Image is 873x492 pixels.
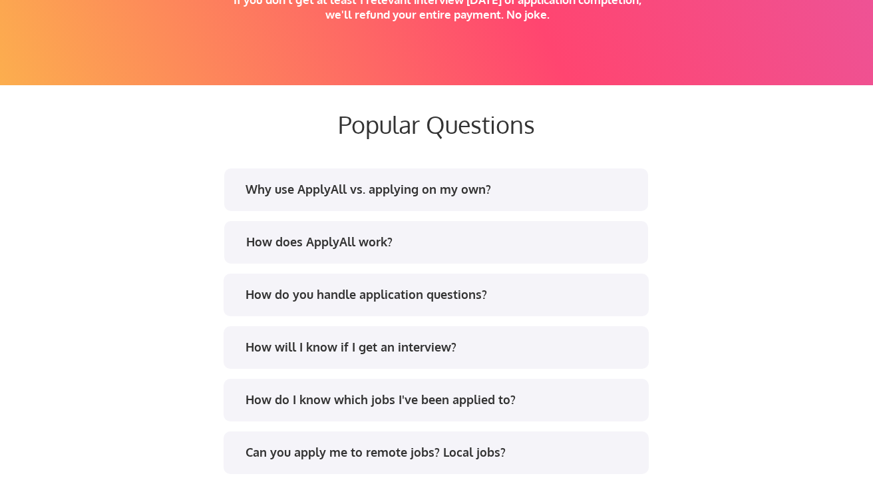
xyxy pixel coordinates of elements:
[246,234,637,250] div: How does ApplyAll work?
[246,286,636,303] div: How do you handle application questions?
[246,391,636,408] div: How do I know which jobs I've been applied to?
[246,339,636,356] div: How will I know if I get an interview?
[117,110,756,138] div: Popular Questions
[246,181,636,198] div: Why use ApplyAll vs. applying on my own?
[246,444,636,461] div: Can you apply me to remote jobs? Local jobs?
